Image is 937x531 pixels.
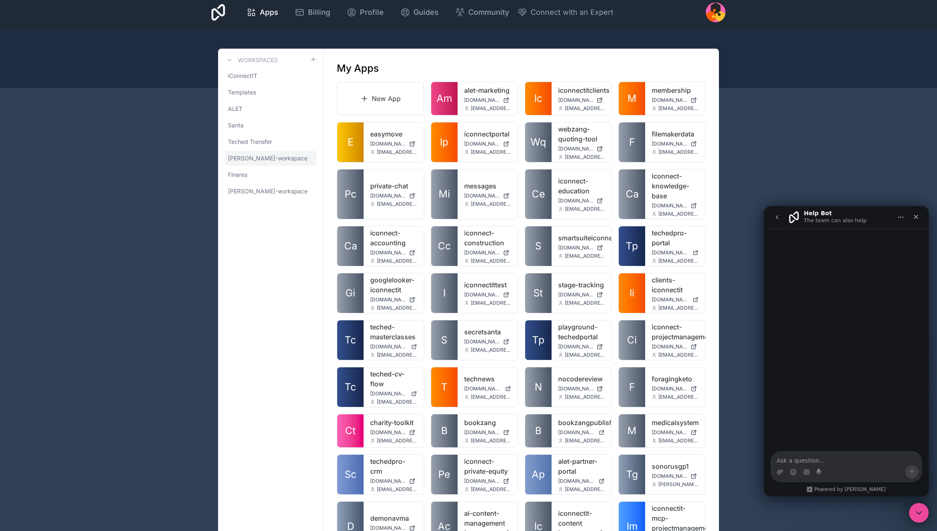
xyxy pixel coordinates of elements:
[652,97,687,103] span: [DOMAIN_NAME]
[228,154,308,162] span: [PERSON_NAME]-workspace
[464,228,511,248] a: iconnect-construction
[471,149,511,155] span: [EMAIL_ADDRESS][DOMAIN_NAME]
[340,3,390,21] a: Profile
[370,322,417,342] a: teched-masterclasses
[308,7,330,18] span: Billing
[441,424,448,437] span: B
[370,369,417,389] a: teched-cv-flow
[658,352,699,358] span: [EMAIL_ADDRESS][DOMAIN_NAME]
[228,121,244,129] span: Santa
[431,320,458,360] a: S
[652,171,699,201] a: iconnect-knowledge-base
[658,394,699,400] span: [EMAIL_ADDRESS][DOMAIN_NAME]
[370,249,417,256] a: [DOMAIN_NAME]
[565,437,605,444] span: [EMAIL_ADDRESS][DOMAIN_NAME]
[464,193,511,199] a: [DOMAIN_NAME]
[413,7,439,18] span: Guides
[228,72,257,80] span: iConnectIT
[377,149,417,155] span: [EMAIL_ADDRESS][DOMAIN_NAME]
[652,85,699,95] a: membership
[629,136,635,149] span: F
[525,320,552,360] a: Tp
[225,101,317,116] a: ALET
[377,305,417,311] span: [EMAIL_ADDRESS][DOMAIN_NAME]
[370,429,406,436] span: [DOMAIN_NAME]
[337,226,364,266] a: Ca
[438,468,450,481] span: Pe
[658,211,699,217] span: [EMAIL_ADDRESS][DOMAIN_NAME]
[909,503,929,523] iframe: Intercom live chat
[558,478,605,484] a: [DOMAIN_NAME]
[627,424,636,437] span: M
[464,85,511,95] a: alet-marketing
[531,7,613,18] span: Connect with an Expert
[619,273,645,313] a: Ii
[619,320,645,360] a: Ci
[464,338,511,345] a: [DOMAIN_NAME]
[441,381,448,394] span: T
[370,141,417,147] a: [DOMAIN_NAME]
[565,206,605,212] span: [EMAIL_ADDRESS][DOMAIN_NAME]
[464,478,511,484] a: [DOMAIN_NAME]
[629,381,635,394] span: F
[652,228,699,248] a: techedpro-portal
[370,390,408,397] span: [DOMAIN_NAME]
[377,352,417,358] span: [EMAIL_ADDRESS][DOMAIN_NAME]
[619,82,645,115] a: M
[658,149,699,155] span: [EMAIL_ADDRESS][DOMAIN_NAME]
[471,347,511,353] span: [EMAIL_ADDRESS][DOMAIN_NAME]
[370,478,417,484] a: [DOMAIN_NAME]
[370,228,417,248] a: iconnect-accounting
[652,385,699,392] a: [DOMAIN_NAME]
[652,418,699,428] a: medicalsystem
[370,418,417,428] a: charity-toolkit
[626,240,638,253] span: Tp
[464,97,511,103] a: [DOMAIN_NAME]
[558,244,594,251] span: [DOMAIN_NAME]
[471,258,511,264] span: [EMAIL_ADDRESS][DOMAIN_NAME]
[619,455,645,494] a: Tg
[238,56,278,64] h3: Workspaces
[658,258,699,264] span: [EMAIL_ADDRESS][DOMAIN_NAME]
[558,233,605,243] a: smartsuiteiconnectit
[558,385,594,392] span: [DOMAIN_NAME]
[532,334,545,347] span: Tp
[619,414,645,447] a: M
[464,385,511,392] a: [DOMAIN_NAME]
[535,424,542,437] span: B
[464,193,500,199] span: [DOMAIN_NAME]
[464,429,500,436] span: [DOMAIN_NAME]
[288,3,337,21] a: Billing
[464,478,500,484] span: [DOMAIN_NAME]
[652,296,689,303] span: [DOMAIN_NAME]
[629,287,634,300] span: Ii
[370,296,417,303] a: [DOMAIN_NAME]
[464,280,511,290] a: iconnectittest
[619,122,645,162] a: F
[337,82,424,115] a: New App
[764,206,929,496] iframe: Intercom live chat
[228,187,308,195] span: [PERSON_NAME]-workspace
[345,468,357,481] span: Sc
[627,92,636,105] span: M
[619,367,645,407] a: F
[464,129,511,139] a: iconnectportal
[535,240,541,253] span: S
[431,367,458,407] a: T
[525,367,552,407] a: N
[558,97,594,103] span: [DOMAIN_NAME]
[228,88,256,96] span: Templates
[471,486,511,493] span: [EMAIL_ADDRESS][DOMAIN_NAME]
[558,456,605,476] a: alet-partner-portal
[652,429,687,436] span: [DOMAIN_NAME]
[337,367,364,407] a: Tc
[377,399,417,405] span: [EMAIL_ADDRESS][DOMAIN_NAME]
[377,437,417,444] span: [EMAIL_ADDRESS][DOMAIN_NAME]
[370,513,417,523] a: demonavma
[225,167,317,182] a: Fineres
